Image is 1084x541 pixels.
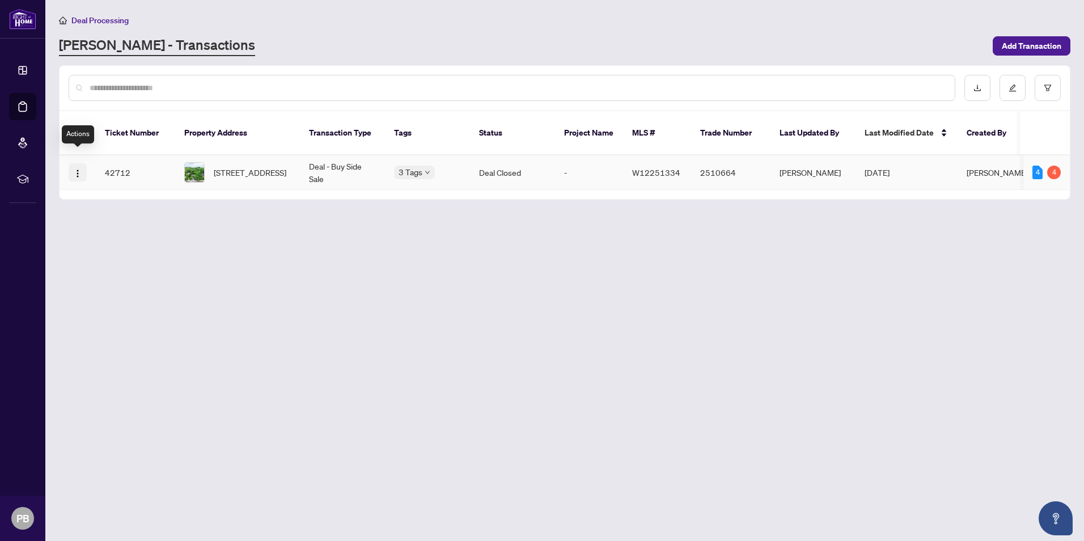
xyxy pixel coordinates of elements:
td: 42712 [96,155,175,190]
th: MLS # [623,111,691,155]
span: W12251334 [632,167,680,177]
span: home [59,16,67,24]
span: down [425,170,430,175]
th: Tags [385,111,470,155]
td: Deal Closed [470,155,555,190]
button: download [964,75,990,101]
img: thumbnail-img [185,163,204,182]
button: edit [1000,75,1026,101]
img: logo [9,9,36,29]
button: Add Transaction [993,36,1070,56]
span: edit [1009,84,1017,92]
td: [PERSON_NAME] [770,155,856,190]
button: Logo [69,163,87,181]
span: download [973,84,981,92]
span: [STREET_ADDRESS] [214,166,286,179]
span: Deal Processing [71,15,129,26]
th: Last Modified Date [856,111,958,155]
span: Last Modified Date [865,126,934,139]
img: Logo [73,169,82,178]
th: Property Address [175,111,300,155]
button: filter [1035,75,1061,101]
td: 2510664 [691,155,770,190]
th: Ticket Number [96,111,175,155]
span: Add Transaction [1002,37,1061,55]
th: Created By [958,111,1026,155]
span: [DATE] [865,167,890,177]
div: Actions [62,125,94,143]
span: PB [16,510,29,526]
span: 3 Tags [399,166,422,179]
button: Open asap [1039,501,1073,535]
th: Last Updated By [770,111,856,155]
th: Project Name [555,111,623,155]
span: filter [1044,84,1052,92]
div: 4 [1032,166,1043,179]
a: [PERSON_NAME] - Transactions [59,36,255,56]
th: Transaction Type [300,111,385,155]
td: - [555,155,623,190]
span: [PERSON_NAME] [967,167,1028,177]
th: Trade Number [691,111,770,155]
div: 4 [1047,166,1061,179]
th: Status [470,111,555,155]
td: Deal - Buy Side Sale [300,155,385,190]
